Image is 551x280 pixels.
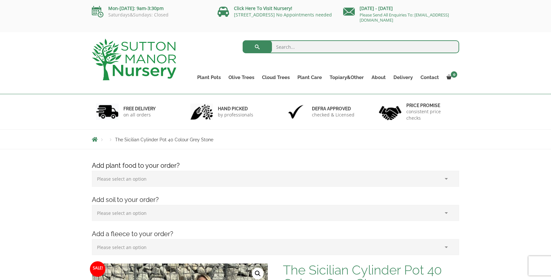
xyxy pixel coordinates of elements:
[343,5,459,12] p: [DATE] - [DATE]
[390,73,417,82] a: Delivery
[115,137,213,142] span: The Sicilian Cylinder Pot 40 Colour Grey Stone
[92,137,459,142] nav: Breadcrumbs
[234,5,292,11] a: Click Here To Visit Nursery!
[234,12,332,18] a: [STREET_ADDRESS] No Appointments needed
[312,112,354,118] p: checked & Licensed
[87,161,464,171] h4: Add plant food to your order?
[87,195,464,205] h4: Add soil to your order?
[123,112,156,118] p: on all orders
[379,102,401,122] img: 4.jpg
[285,104,307,120] img: 3.jpg
[326,73,368,82] a: Topiary&Other
[360,12,449,23] a: Please Send All Enquiries To: [EMAIL_ADDRESS][DOMAIN_NAME]
[96,104,119,120] img: 1.jpg
[417,73,443,82] a: Contact
[406,108,455,121] p: consistent price checks
[87,229,464,239] h4: Add a fleece to your order?
[252,268,264,279] a: View full-screen image gallery
[443,73,459,82] a: 0
[123,106,156,112] h6: FREE DELIVERY
[225,73,258,82] a: Olive Trees
[368,73,390,82] a: About
[218,112,253,118] p: by professionals
[243,40,459,53] input: Search...
[92,39,176,80] img: logo
[193,73,225,82] a: Plant Pots
[294,73,326,82] a: Plant Care
[90,261,105,277] span: Sale!
[451,71,457,78] span: 0
[92,5,208,12] p: Mon-[DATE]: 9am-3:30pm
[218,106,253,112] h6: hand picked
[312,106,354,112] h6: Defra approved
[190,104,213,120] img: 2.jpg
[92,12,208,17] p: Saturdays&Sundays: Closed
[406,103,455,108] h6: Price promise
[258,73,294,82] a: Cloud Trees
